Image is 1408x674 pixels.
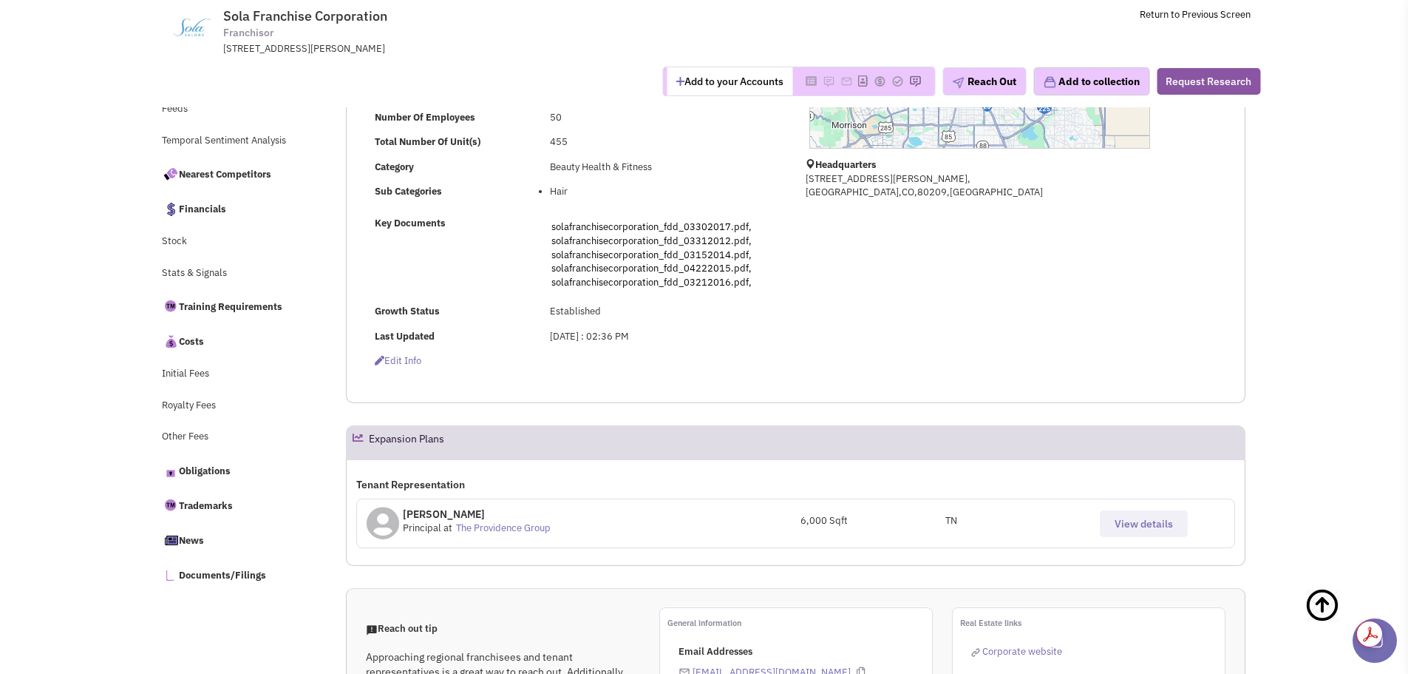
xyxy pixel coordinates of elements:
[891,75,903,87] img: Please add to your accounts
[982,645,1062,658] span: Corporate website
[154,158,316,189] a: Nearest Competitors
[679,645,932,659] p: Email Addresses
[540,305,786,319] div: Established
[154,360,316,388] a: Initial Fees
[551,235,752,247] a: solafranchisecorporation_fdd_03312012.pdf,
[375,305,440,317] b: Growth Status
[154,423,316,451] a: Other Fees
[952,77,964,89] img: plane.png
[945,514,1090,528] div: TN
[375,354,421,367] span: Edit info
[369,426,444,459] h2: Expansion Plans
[971,648,980,657] img: reachlinkicon.png
[550,185,776,199] li: Hair
[551,276,752,289] a: solafranchisecorporation_fdd_03212016.pdf,
[540,135,786,149] div: 455
[1305,573,1378,669] a: Back To Top
[366,622,438,635] span: Reach out tip
[154,326,316,357] a: Costs
[874,75,885,87] img: Please add to your accounts
[1043,75,1056,89] img: icon-collection-lavender.png
[1100,510,1188,537] button: View details
[806,172,1153,200] p: [STREET_ADDRESS][PERSON_NAME], [GEOGRAPHIC_DATA],CO,80209,[GEOGRAPHIC_DATA]
[540,330,786,344] div: [DATE] : 02:36 PM
[403,507,554,522] p: [PERSON_NAME]
[800,514,945,528] div: 6,000 Sqft
[356,477,1235,492] p: Tenant Representation
[667,67,792,95] button: Add to your Accounts
[154,392,316,420] a: Royalty Fees
[154,525,316,556] a: News
[375,185,442,198] b: Sub Categories
[815,158,877,171] b: Headquarters
[154,228,316,256] a: Stock
[154,559,316,590] a: Documents/Filings
[1115,517,1173,530] span: View details
[667,616,932,630] p: General information
[1033,67,1149,95] button: Add to collection
[375,330,435,343] b: Last Updated
[154,95,316,124] a: Feeds
[942,67,1026,95] button: Reach Out
[154,291,316,322] a: Training Requirements
[971,645,1062,658] a: Corporate website
[540,161,786,175] div: Beauty Health & Fitness
[1157,68,1260,95] button: Request Research
[443,522,452,534] span: at
[1140,8,1251,21] a: Return to Previous Screen
[223,42,609,56] div: [STREET_ADDRESS][PERSON_NAME]
[375,135,480,148] b: Total Number Of Unit(s)
[551,262,752,274] a: solafranchisecorporation_fdd_04222015.pdf,
[154,193,316,224] a: Financials
[403,522,441,534] span: Principal
[223,25,273,41] span: Franchisor
[154,127,316,155] a: Temporal Sentiment Analysis
[154,455,316,486] a: Obligations
[223,7,387,24] span: Sola Franchise Corporation
[960,616,1225,630] p: Real Estate links
[154,490,316,521] a: Trademarks
[456,522,551,534] a: The Providence Group
[375,161,414,173] b: Category
[540,111,786,125] div: 50
[909,75,921,87] img: Please add to your accounts
[840,75,852,87] img: Please add to your accounts
[154,260,316,288] a: Stats & Signals
[375,217,446,229] b: Key Documents
[375,111,475,124] b: Number Of Employees
[823,75,834,87] img: Please add to your accounts
[551,220,752,233] a: solafranchisecorporation_fdd_03302017.pdf,
[551,249,752,261] a: solafranchisecorporation_fdd_03152014.pdf,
